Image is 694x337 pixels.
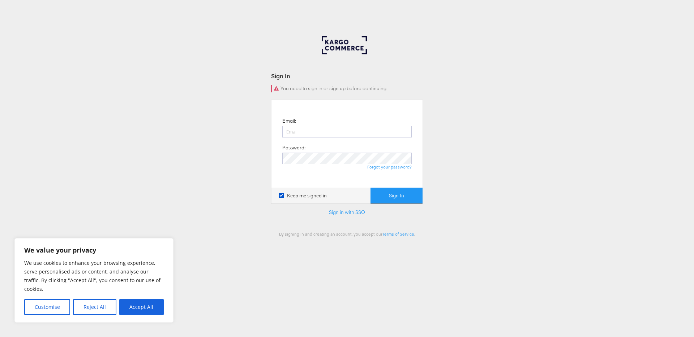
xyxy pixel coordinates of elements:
button: Customise [24,299,70,315]
p: We use cookies to enhance your browsing experience, serve personalised ads or content, and analys... [24,259,164,293]
button: Sign In [370,188,423,204]
div: Sign In [271,72,423,80]
div: By signing in and creating an account, you accept our . [271,231,423,237]
a: Terms of Service [382,231,414,237]
button: Accept All [119,299,164,315]
a: Forgot your password? [367,164,412,170]
div: We value your privacy [14,238,173,323]
input: Email [282,126,412,137]
p: We value your privacy [24,246,164,254]
a: Sign in with SSO [329,209,365,215]
label: Password: [282,144,305,151]
label: Keep me signed in [279,192,327,199]
label: Email: [282,118,296,124]
div: You need to sign in or sign up before continuing. [271,85,423,92]
button: Reject All [73,299,116,315]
